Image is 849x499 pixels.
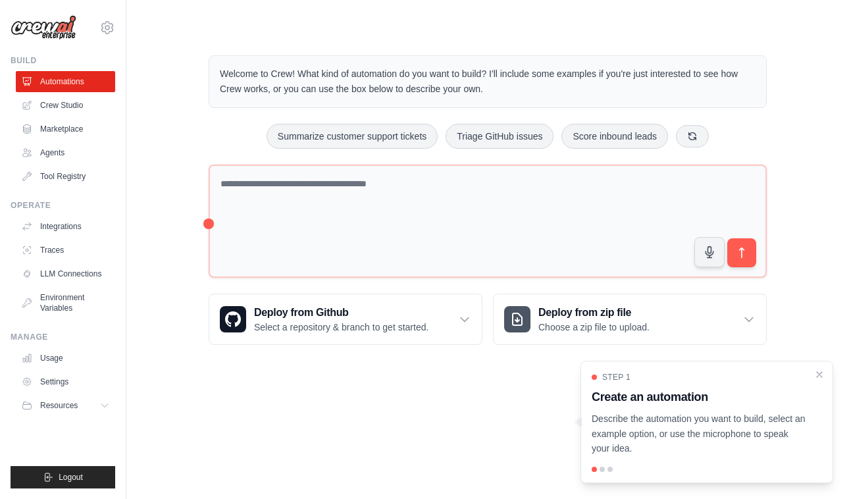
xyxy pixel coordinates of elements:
[16,166,115,187] a: Tool Registry
[254,321,428,334] p: Select a repository & branch to get started.
[16,240,115,261] a: Traces
[16,395,115,416] button: Resources
[602,372,630,382] span: Step 1
[267,124,438,149] button: Summarize customer support tickets
[538,321,650,334] p: Choose a zip file to upload.
[40,400,78,411] span: Resources
[538,305,650,321] h3: Deploy from zip file
[11,15,76,40] img: Logo
[11,466,115,488] button: Logout
[59,472,83,483] span: Logout
[16,118,115,140] a: Marketplace
[16,142,115,163] a: Agents
[592,411,806,456] p: Describe the automation you want to build, select an example option, or use the microphone to spe...
[16,348,115,369] a: Usage
[16,216,115,237] a: Integrations
[446,124,553,149] button: Triage GitHub issues
[220,66,756,97] p: Welcome to Crew! What kind of automation do you want to build? I'll include some examples if you'...
[16,371,115,392] a: Settings
[16,287,115,319] a: Environment Variables
[16,95,115,116] a: Crew Studio
[11,55,115,66] div: Build
[561,124,668,149] button: Score inbound leads
[16,71,115,92] a: Automations
[16,263,115,284] a: LLM Connections
[11,332,115,342] div: Manage
[254,305,428,321] h3: Deploy from Github
[11,200,115,211] div: Operate
[814,369,825,380] button: Close walkthrough
[592,388,806,406] h3: Create an automation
